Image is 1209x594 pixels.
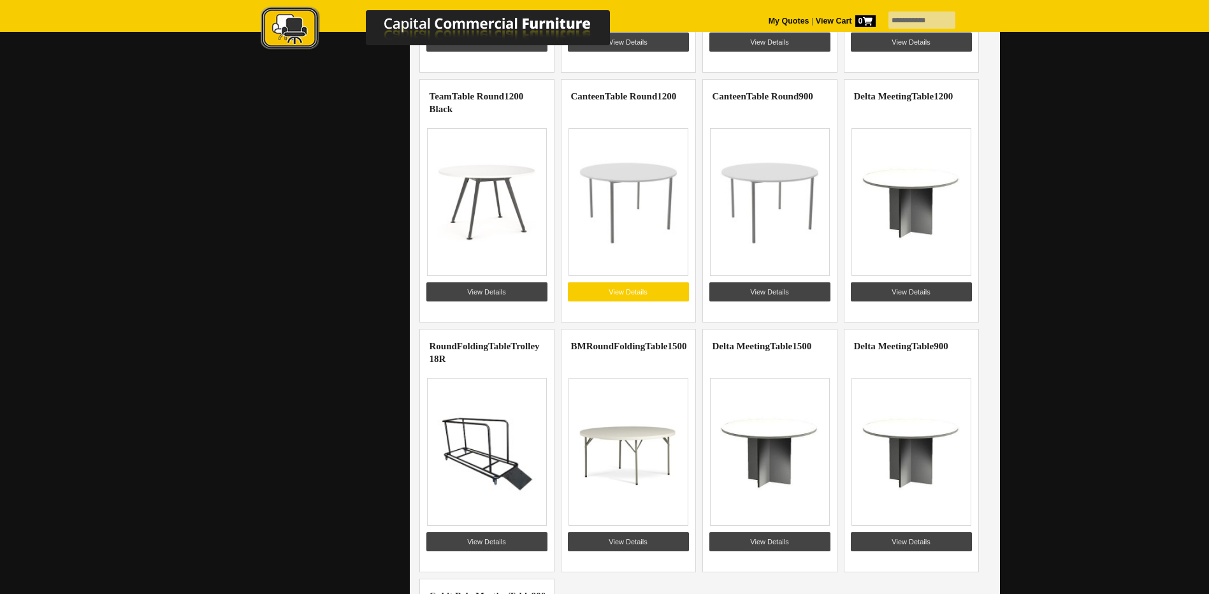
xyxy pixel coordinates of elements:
[226,6,672,53] img: Capital Commercial Furniture Logo
[816,17,876,25] strong: View Cart
[568,282,689,301] a: View Details
[226,6,672,57] a: Capital Commercial Furniture Logo
[769,17,809,25] a: My Quotes
[452,91,504,101] highlight: Table Round
[713,91,813,101] a: CanteenTable Round900
[911,341,934,351] highlight: Table
[430,341,540,364] a: RoundFoldingTableTrolley 18R
[709,532,830,551] a: View Details
[430,341,457,351] highlight: Round
[911,91,934,101] highlight: Table
[770,341,792,351] highlight: Table
[746,91,799,101] highlight: Table Round
[571,341,687,351] a: BMRoundFoldingTable1500
[813,17,875,25] a: View Cart0
[854,91,953,101] a: Delta MeetingTable1200
[571,91,677,101] a: CanteenTable Round1200
[426,532,547,551] a: View Details
[709,282,830,301] a: View Details
[568,532,689,551] a: View Details
[855,15,876,27] span: 0
[645,341,667,351] highlight: Table
[586,341,614,351] highlight: Round
[430,91,524,114] a: TeamTable Round1200 Black
[851,282,972,301] a: View Details
[713,341,812,351] a: Delta MeetingTable1500
[488,341,510,351] highlight: Table
[851,532,972,551] a: View Details
[426,282,547,301] a: View Details
[851,33,972,52] a: View Details
[605,91,657,101] highlight: Table Round
[709,33,830,52] a: View Details
[854,341,948,351] a: Delta MeetingTable900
